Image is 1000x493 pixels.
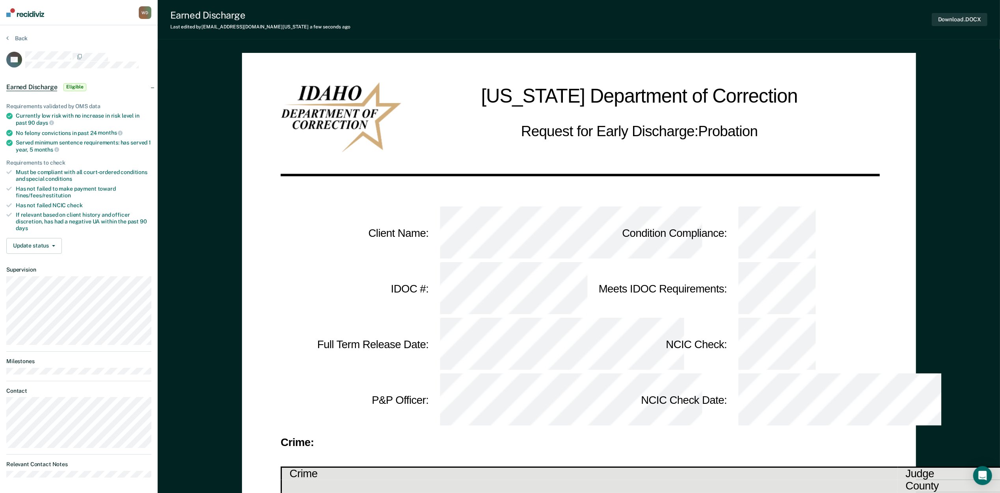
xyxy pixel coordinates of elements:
div: If relevant based on client history and officer discretion, has had a negative UA within the past 90 [16,212,151,231]
td: Client Name : [281,205,430,261]
span: months [34,146,59,153]
td: P&P Officer : [281,372,430,428]
span: days [36,120,54,126]
div: W D [139,6,151,19]
td: IDOC # : [281,261,430,317]
dt: Milestones [6,358,151,365]
span: Earned Discharge [6,83,57,91]
span: Eligible [63,83,86,91]
div: Earned Discharge [170,9,350,21]
dt: Relevant Contact Notes [6,461,151,468]
div: Last edited by [EMAIL_ADDRESS][DOMAIN_NAME][US_STATE] [170,24,350,30]
dt: Supervision [6,266,151,273]
h1: [US_STATE] Department of Correction [481,82,797,111]
h2: Request for Early Discharge: Probation [521,121,758,142]
div: Crime: [281,438,877,448]
td: Condition Compliance : [579,205,728,261]
span: a few seconds ago [310,24,350,30]
div: No felony convictions in past 24 [16,129,151,137]
span: conditions [45,176,72,182]
div: Currently low risk with no increase in risk level in past 90 [16,112,151,126]
img: Recidiviz [6,8,44,17]
div: Open Intercom Messenger [973,466,992,485]
button: Download .DOCX [932,13,987,26]
img: IDOC Logo [281,82,401,152]
td: Full Term Release Date : [281,317,430,372]
div: Must be compliant with all court-ordered conditions and special [16,169,151,182]
div: Requirements to check [6,159,151,166]
div: Served minimum sentence requirements: has served 1 year, 5 [16,139,151,153]
dt: Contact [6,388,151,394]
div: Has not failed to make payment toward [16,186,151,199]
span: days [16,225,28,231]
td: NCIC Check : [579,317,728,372]
div: Requirements validated by OMS data [6,103,151,110]
span: months [98,129,123,136]
span: fines/fees/restitution [16,192,71,199]
button: WD [139,6,151,19]
span: check [67,202,82,208]
td: Meets IDOC Requirements : [579,261,728,317]
td: NCIC Check Date : [579,372,728,428]
button: Update status [6,238,62,254]
th: Crime [281,467,898,480]
div: Has not failed NCIC [16,202,151,209]
button: Back [6,35,28,42]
